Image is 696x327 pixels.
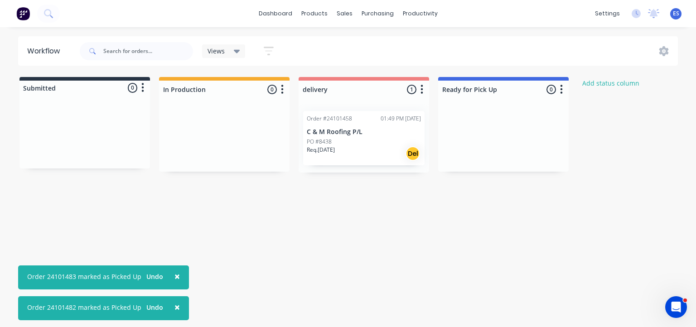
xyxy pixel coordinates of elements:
div: productivity [398,7,442,20]
p: C & M Roofing P/L [307,128,421,136]
button: Undo [141,301,168,314]
img: Factory [16,7,30,20]
button: Close [165,296,189,318]
div: products [297,7,332,20]
div: purchasing [357,7,398,20]
div: sales [332,7,357,20]
div: 01:49 PM [DATE] [381,115,421,123]
div: Workflow [27,46,64,57]
input: Search for orders... [103,42,193,60]
div: Del [406,146,420,161]
span: × [174,270,180,283]
span: × [174,301,180,313]
span: Views [208,46,225,56]
button: Add status column [578,77,644,89]
span: ES [673,10,679,18]
button: Close [165,265,189,287]
p: PO #8438 [307,138,332,146]
div: Order 24101483 marked as Picked Up [27,272,141,281]
div: Order 24101482 marked as Picked Up [27,303,141,312]
button: Undo [141,270,168,284]
div: Order #24101458 [307,115,352,123]
a: dashboard [254,7,297,20]
div: Order #2410145801:49 PM [DATE]C & M Roofing P/LPO #8438Req.[DATE]Del [303,111,425,165]
div: settings [590,7,624,20]
p: Req. [DATE] [307,146,335,154]
iframe: Intercom live chat [665,296,687,318]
